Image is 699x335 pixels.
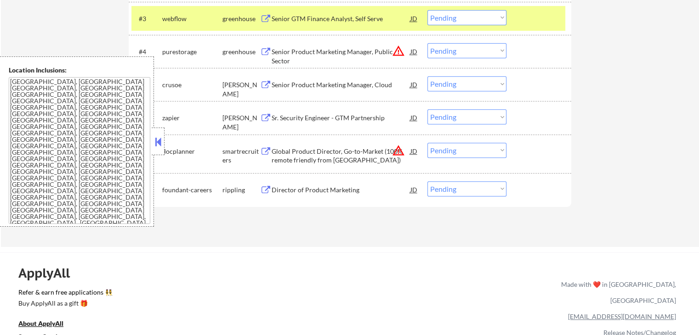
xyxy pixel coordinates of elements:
[568,313,676,320] a: [EMAIL_ADDRESS][DOMAIN_NAME]
[409,43,419,60] div: JD
[272,185,410,195] div: Director of Product Marketing
[392,144,405,157] button: warning_amber
[409,109,419,126] div: JD
[222,185,260,195] div: rippling
[18,299,110,310] a: Buy ApplyAll as a gift 🎁
[162,185,222,195] div: foundant-careers
[162,113,222,123] div: zapier
[272,147,410,165] div: Global Product Director, Go-to-Market (100% remote friendly from [GEOGRAPHIC_DATA])
[139,47,155,56] div: #4
[272,14,410,23] div: Senior GTM Finance Analyst, Self Serve
[222,113,260,131] div: [PERSON_NAME]
[9,66,150,75] div: Location Inclusions:
[222,147,260,165] div: smartrecruiters
[392,45,405,57] button: warning_amber
[272,47,410,65] div: Senior Product Marketing Manager, Public Sector
[18,289,369,299] a: Refer & earn free applications 👯‍♀️
[162,47,222,56] div: purestorage
[409,143,419,159] div: JD
[18,319,63,327] u: About ApplyAll
[409,76,419,93] div: JD
[162,80,222,89] div: crusoe
[162,147,222,156] div: docplanner
[272,80,410,89] div: Senior Product Marketing Manager, Cloud
[409,181,419,198] div: JD
[222,47,260,56] div: greenhouse
[139,14,155,23] div: #3
[222,14,260,23] div: greenhouse
[162,14,222,23] div: webflow
[18,319,76,330] a: About ApplyAll
[409,10,419,27] div: JD
[18,265,80,281] div: ApplyAll
[557,276,676,308] div: Made with ❤️ in [GEOGRAPHIC_DATA], [GEOGRAPHIC_DATA]
[18,300,110,307] div: Buy ApplyAll as a gift 🎁
[272,113,410,123] div: Sr. Security Engineer - GTM Partnership
[222,80,260,98] div: [PERSON_NAME]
